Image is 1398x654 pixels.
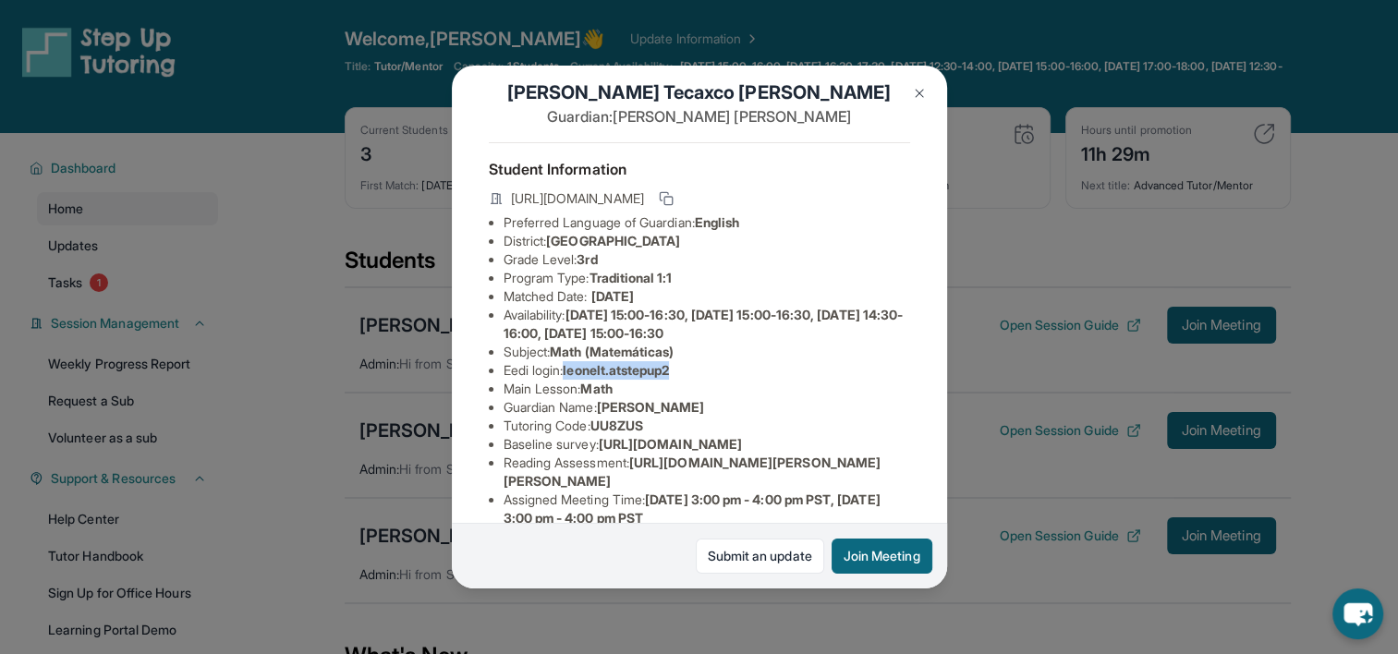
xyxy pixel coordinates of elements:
a: Submit an update [696,539,824,574]
span: 3rd [577,251,597,267]
span: [PERSON_NAME] [597,399,705,415]
h4: Student Information [489,158,910,180]
span: [DATE] [591,288,634,304]
li: Tutoring Code : [504,417,910,435]
img: Close Icon [912,86,927,101]
button: chat-button [1332,588,1383,639]
button: Join Meeting [832,539,932,574]
span: [URL][DOMAIN_NAME] [599,436,742,452]
p: Guardian: [PERSON_NAME] [PERSON_NAME] [489,105,910,127]
span: [URL][DOMAIN_NAME] [511,189,644,208]
span: [GEOGRAPHIC_DATA] [546,233,680,248]
li: Guardian Name : [504,398,910,417]
span: UU8ZUS [590,418,643,433]
li: Baseline survey : [504,435,910,454]
li: Program Type: [504,269,910,287]
h1: [PERSON_NAME] Tecaxco [PERSON_NAME] [489,79,910,105]
li: Matched Date: [504,287,910,306]
li: Assigned Meeting Time : [504,490,910,527]
li: Main Lesson : [504,380,910,398]
span: Traditional 1:1 [589,270,672,285]
li: Subject : [504,343,910,361]
span: English [695,214,740,230]
span: [URL][DOMAIN_NAME][PERSON_NAME][PERSON_NAME] [504,454,881,489]
li: Availability: [504,306,910,343]
li: Grade Level: [504,250,910,269]
li: District: [504,232,910,250]
span: leonelt.atstepup2 [563,362,669,378]
span: Math [580,381,612,396]
span: Math (Matemáticas) [550,344,674,359]
span: [DATE] 3:00 pm - 4:00 pm PST, [DATE] 3:00 pm - 4:00 pm PST [504,491,881,526]
button: Copy link [655,188,677,210]
li: Preferred Language of Guardian: [504,213,910,232]
span: [DATE] 15:00-16:30, [DATE] 15:00-16:30, [DATE] 14:30-16:00, [DATE] 15:00-16:30 [504,307,904,341]
li: Reading Assessment : [504,454,910,490]
li: Eedi login : [504,361,910,380]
